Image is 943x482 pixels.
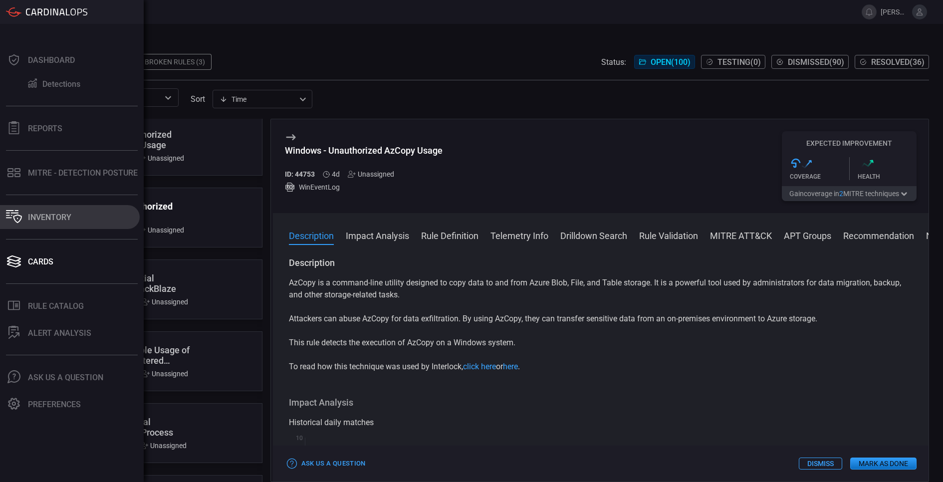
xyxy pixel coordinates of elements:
[710,229,772,241] button: MITRE ATT&CK
[560,229,627,241] button: Drilldown Search
[463,362,496,371] a: click here
[799,458,842,470] button: Dismiss
[421,229,478,241] button: Rule Definition
[490,229,548,241] button: Telemetry Info
[28,301,84,311] div: Rule Catalog
[161,91,175,105] button: Open
[28,55,75,65] div: Dashboard
[332,170,340,178] span: Sep 21, 2025 8:13 AM
[220,94,296,104] div: Time
[138,154,184,162] div: Unassigned
[782,186,917,201] button: Gaincoverage in2MITRE techniques
[503,362,518,371] a: here
[790,173,849,180] div: Coverage
[289,361,913,373] p: To read how this technique was used by Interlock, or .
[28,124,62,133] div: Reports
[651,57,691,67] span: Open ( 100 )
[138,226,184,234] div: Unassigned
[871,57,925,67] span: Resolved ( 36 )
[28,257,53,266] div: Cards
[289,417,913,429] div: Historical daily matches
[140,442,187,450] div: Unassigned
[784,229,831,241] button: APT Groups
[285,182,443,192] div: WinEventLog
[839,190,843,198] span: 2
[285,170,315,178] h5: ID: 44753
[285,145,443,156] div: Windows - Unauthorized AzCopy Usage
[28,213,71,222] div: Inventory
[346,229,409,241] button: Impact Analysis
[28,400,81,409] div: Preferences
[289,313,913,325] p: Attackers can abuse AzCopy for data exfiltration. By using AzCopy, they can transfer sensitive da...
[191,94,205,104] label: sort
[289,257,913,269] h3: Description
[788,57,844,67] span: Dismissed ( 90 )
[850,458,917,470] button: Mark as Done
[782,139,917,147] h5: Expected Improvement
[289,229,334,241] button: Description
[142,370,188,378] div: Unassigned
[843,229,914,241] button: Recommendation
[639,229,698,241] button: Rule Validation
[701,55,765,69] button: Testing(0)
[296,435,303,442] text: 10
[28,373,103,382] div: Ask Us A Question
[139,54,212,70] div: Broken Rules (3)
[858,173,917,180] div: Health
[289,337,913,349] p: This rule detects the execution of AzCopy on a Windows system.
[28,328,91,338] div: ALERT ANALYSIS
[28,168,138,178] div: MITRE - Detection Posture
[601,57,626,67] span: Status:
[348,170,394,178] div: Unassigned
[285,456,368,472] button: Ask Us a Question
[289,397,913,409] h3: Impact Analysis
[881,8,908,16] span: [PERSON_NAME][EMAIL_ADDRESS][PERSON_NAME][DOMAIN_NAME]
[142,298,188,306] div: Unassigned
[717,57,761,67] span: Testing ( 0 )
[289,277,913,301] p: AzCopy is a command-line utility designed to copy data to and from Azure Blob, File, and Table st...
[42,79,80,89] div: Detections
[855,55,929,69] button: Resolved(36)
[634,55,695,69] button: Open(100)
[771,55,849,69] button: Dismissed(90)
